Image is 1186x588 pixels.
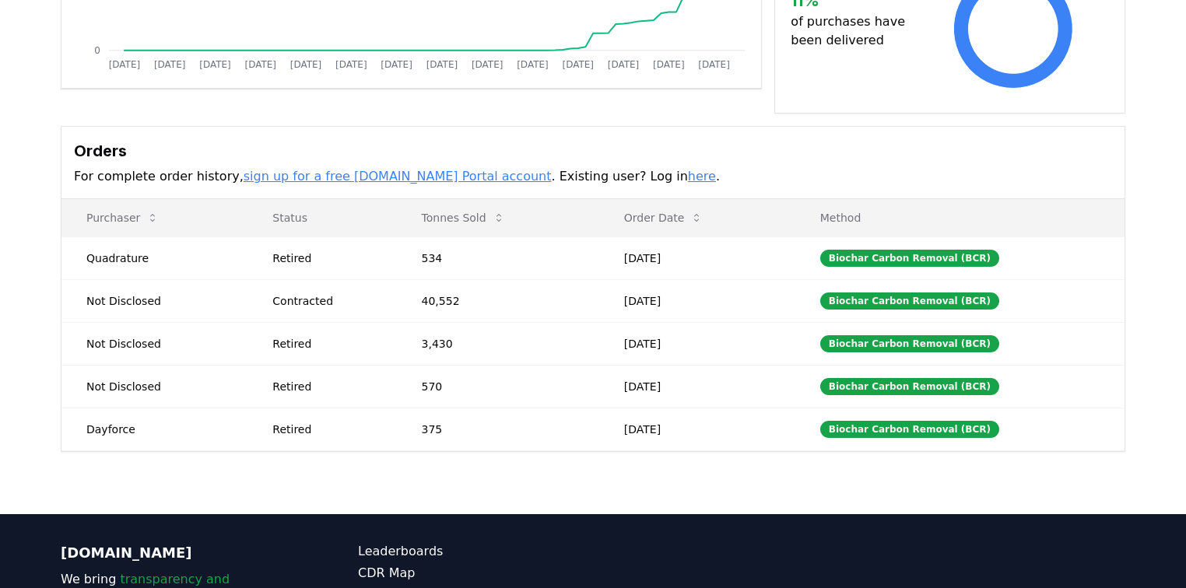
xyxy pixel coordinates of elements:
[397,279,599,322] td: 40,552
[109,59,141,70] tspan: [DATE]
[244,169,552,184] a: sign up for a free [DOMAIN_NAME] Portal account
[260,210,384,226] p: Status
[820,421,999,438] div: Biochar Carbon Removal (BCR)
[272,250,384,266] div: Retired
[688,169,716,184] a: here
[599,408,795,450] td: [DATE]
[61,279,247,322] td: Not Disclosed
[791,12,918,50] p: of purchases have been delivered
[74,202,171,233] button: Purchaser
[74,139,1112,163] h3: Orders
[154,59,186,70] tspan: [DATE]
[61,322,247,365] td: Not Disclosed
[472,59,504,70] tspan: [DATE]
[820,335,999,352] div: Biochar Carbon Removal (BCR)
[397,408,599,450] td: 375
[808,210,1112,226] p: Method
[397,365,599,408] td: 570
[612,202,716,233] button: Order Date
[94,45,100,56] tspan: 0
[820,378,999,395] div: Biochar Carbon Removal (BCR)
[358,564,593,583] a: CDR Map
[517,59,549,70] tspan: [DATE]
[74,167,1112,186] p: For complete order history, . Existing user? Log in .
[426,59,458,70] tspan: [DATE]
[599,365,795,408] td: [DATE]
[199,59,231,70] tspan: [DATE]
[599,279,795,322] td: [DATE]
[820,250,999,267] div: Biochar Carbon Removal (BCR)
[61,542,296,564] p: [DOMAIN_NAME]
[272,422,384,437] div: Retired
[397,236,599,279] td: 534
[820,292,999,310] div: Biochar Carbon Removal (BCR)
[61,408,247,450] td: Dayforce
[608,59,640,70] tspan: [DATE]
[61,365,247,408] td: Not Disclosed
[599,236,795,279] td: [DATE]
[699,59,731,70] tspan: [DATE]
[381,59,413,70] tspan: [DATE]
[563,59,595,70] tspan: [DATE]
[290,59,322,70] tspan: [DATE]
[335,59,367,70] tspan: [DATE]
[272,293,384,309] div: Contracted
[358,542,593,561] a: Leaderboards
[599,322,795,365] td: [DATE]
[245,59,277,70] tspan: [DATE]
[397,322,599,365] td: 3,430
[272,336,384,352] div: Retired
[409,202,518,233] button: Tonnes Sold
[272,379,384,394] div: Retired
[653,59,685,70] tspan: [DATE]
[61,236,247,279] td: Quadrature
